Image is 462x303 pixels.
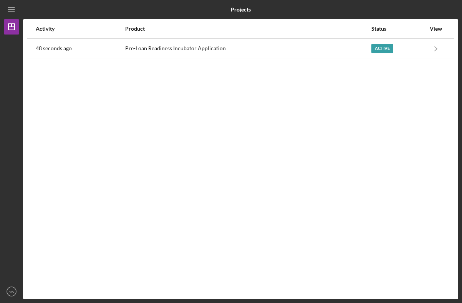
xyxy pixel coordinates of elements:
b: Projects [231,7,251,13]
time: 2025-08-15 12:14 [36,45,72,51]
div: Product [125,26,371,32]
div: Status [371,26,426,32]
button: AW [4,284,19,299]
div: Active [371,44,393,53]
text: AW [8,290,15,294]
div: Activity [36,26,124,32]
div: View [426,26,445,32]
div: Pre-Loan Readiness Incubator Application [125,39,371,58]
